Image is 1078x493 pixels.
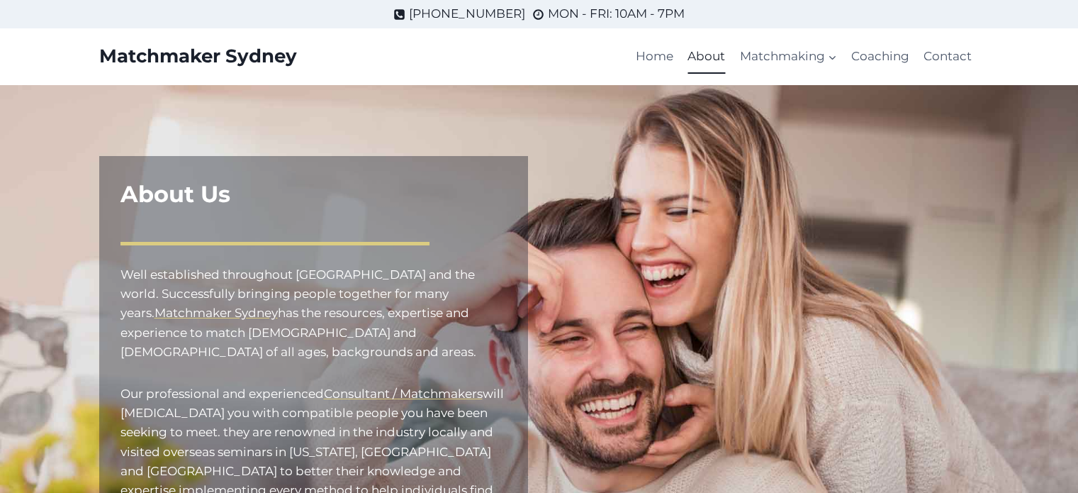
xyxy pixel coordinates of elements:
[120,267,475,320] mark: Well established throughout [GEOGRAPHIC_DATA] and the world. Successfully bringing people togethe...
[916,40,979,74] a: Contact
[629,40,680,74] a: Home
[393,4,525,23] a: [PHONE_NUMBER]
[99,45,297,67] a: Matchmaker Sydney
[155,306,278,320] a: Matchmaker Sydney
[548,4,685,23] span: MON - FRI: 10AM - 7PM
[324,387,483,401] a: Consultant / Matchmakers
[629,40,979,74] nav: Primary Navigation
[409,4,525,23] span: [PHONE_NUMBER]
[740,47,837,66] span: Matchmaking
[120,265,507,362] p: has the resources, expertise and experience to match [DEMOGRAPHIC_DATA] and [DEMOGRAPHIC_DATA] of...
[680,40,732,74] a: About
[120,177,507,211] h1: About Us
[844,40,916,74] a: Coaching
[732,40,843,74] a: Matchmaking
